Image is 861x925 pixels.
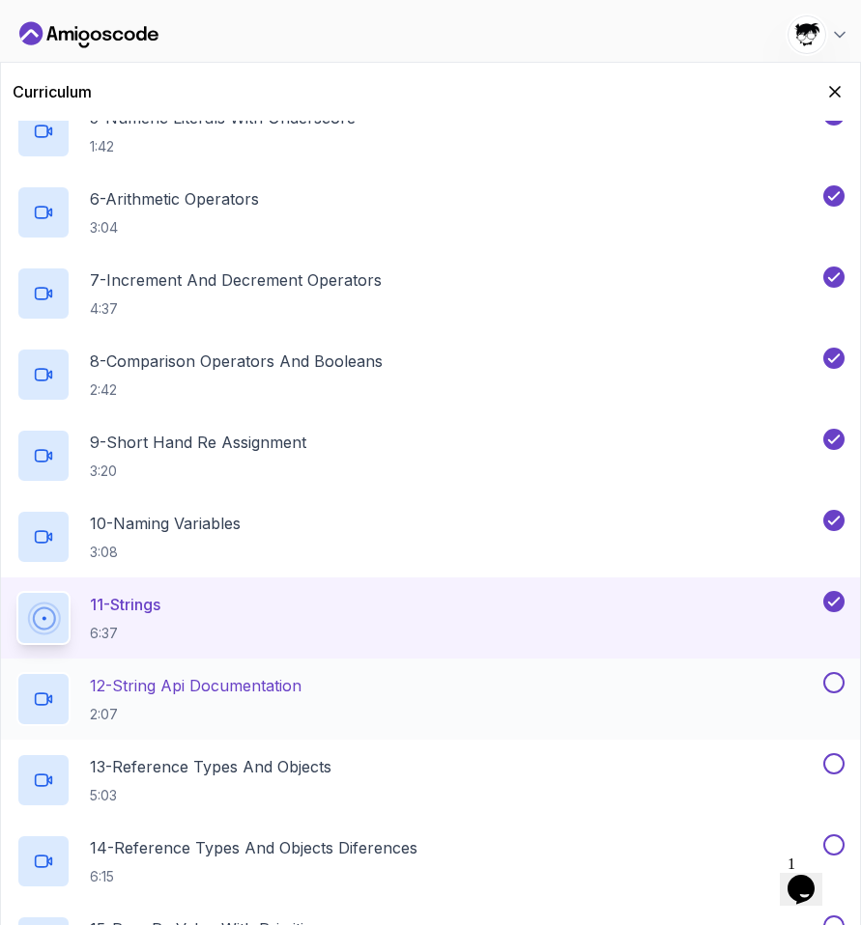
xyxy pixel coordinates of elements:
[16,266,845,321] button: 7-Increment And Decrement Operators4:37
[16,429,845,483] button: 9-Short Hand Re Assignment3:20
[90,624,160,643] p: 6:37
[90,755,331,778] p: 13 - Reference Types And Objects
[16,104,845,158] button: 5-Numeric Literals With Underscore1:42
[821,78,848,105] button: Hide Curriculum for mobile
[16,753,845,807] button: 13-Reference Types And Objects5:03
[90,836,417,859] p: 14 - Reference Types And Objects Diferences
[90,786,331,805] p: 5:03
[90,350,383,373] p: 8 - Comparison Operators and Booleans
[90,512,241,535] p: 10 - Naming Variables
[90,867,417,886] p: 6:15
[19,19,158,50] a: Dashboard
[780,848,842,906] iframe: chat widget
[788,15,849,54] button: user profile image
[90,674,301,697] p: 12 - String Api Documentation
[90,593,160,616] p: 11 - Strings
[90,268,382,292] p: 7 - Increment And Decrement Operators
[90,431,306,454] p: 9 - Short Hand Re Assignment
[90,187,259,210] p: 6 - Arithmetic Operators
[16,348,845,402] button: 8-Comparison Operators and Booleans2:42
[16,591,845,645] button: 11-Strings6:37
[16,834,845,888] button: 14-Reference Types And Objects Diferences6:15
[16,510,845,564] button: 10-Naming Variables3:08
[90,380,383,400] p: 2:42
[789,16,825,53] img: user profile image
[90,299,382,319] p: 4:37
[90,543,241,562] p: 3:08
[90,137,356,156] p: 1:42
[90,218,259,238] p: 3:04
[13,80,92,103] h2: Curriculum
[90,462,306,481] p: 3:20
[90,705,301,724] p: 2:07
[16,185,845,239] button: 6-Arithmetic Operators3:04
[16,672,845,726] button: 12-String Api Documentation2:07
